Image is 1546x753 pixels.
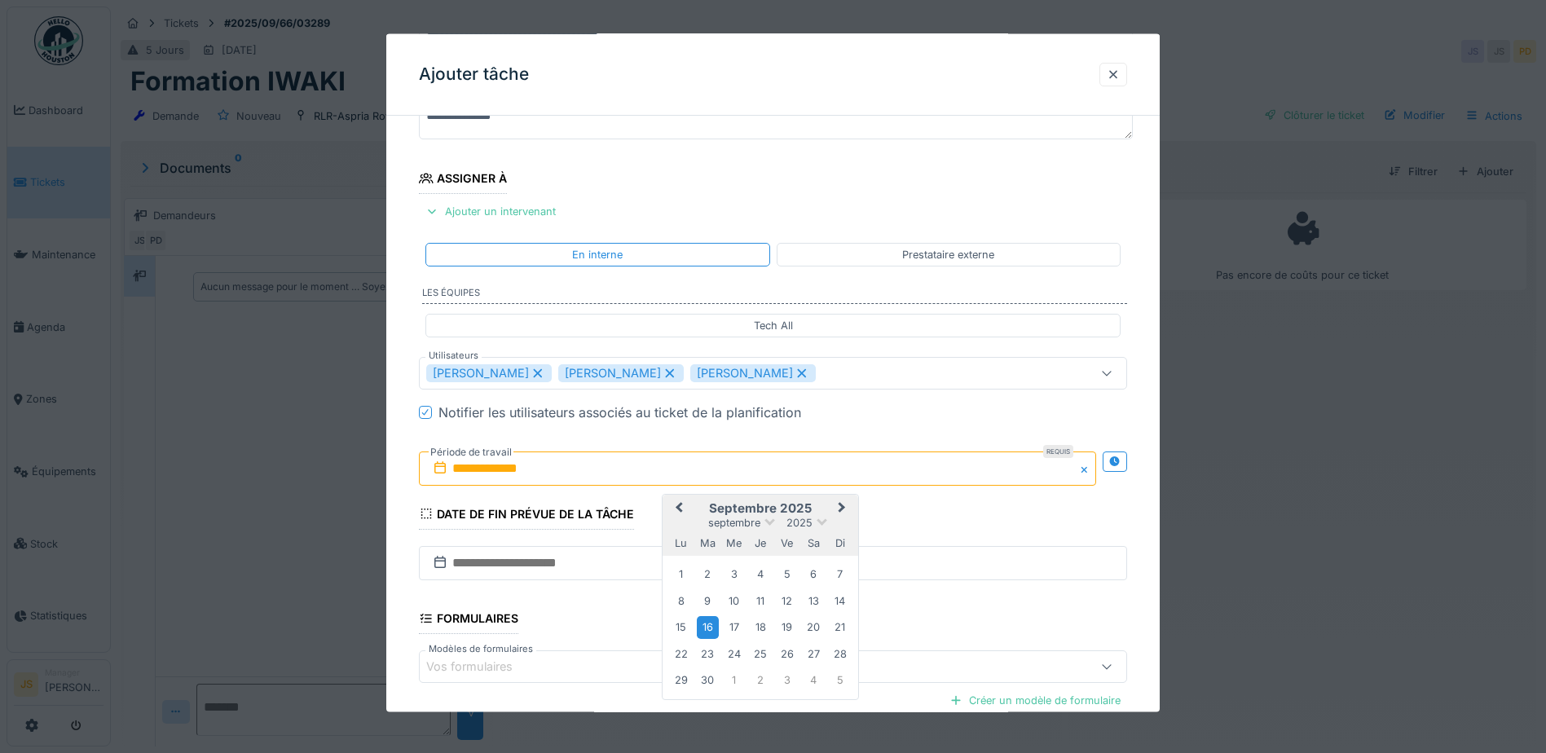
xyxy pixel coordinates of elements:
[776,531,798,553] div: vendredi
[708,516,760,528] span: septembre
[438,402,801,421] div: Notifier les utilisateurs associés au ticket de la planification
[697,616,719,638] div: Choose mardi 16 septembre 2025
[668,561,853,693] div: Month septembre, 2025
[829,589,851,611] div: Choose dimanche 14 septembre 2025
[664,495,690,522] button: Previous Month
[723,563,745,585] div: Choose mercredi 3 septembre 2025
[750,589,772,611] div: Choose jeudi 11 septembre 2025
[670,616,692,638] div: Choose lundi 15 septembre 2025
[1043,444,1073,457] div: Requis
[697,589,719,611] div: Choose mardi 9 septembre 2025
[422,285,1127,303] label: Les équipes
[776,563,798,585] div: Choose vendredi 5 septembre 2025
[829,642,851,664] div: Choose dimanche 28 septembre 2025
[426,363,552,381] div: [PERSON_NAME]
[803,669,825,691] div: Choose samedi 4 octobre 2025
[829,531,851,553] div: dimanche
[803,589,825,611] div: Choose samedi 13 septembre 2025
[419,605,518,633] div: Formulaires
[723,616,745,638] div: Choose mercredi 17 septembre 2025
[803,531,825,553] div: samedi
[572,246,623,262] div: En interne
[670,642,692,664] div: Choose lundi 22 septembre 2025
[723,531,745,553] div: mercredi
[670,563,692,585] div: Choose lundi 1 septembre 2025
[663,500,858,515] h2: septembre 2025
[426,658,535,676] div: Vos formulaires
[425,348,482,362] label: Utilisateurs
[776,589,798,611] div: Choose vendredi 12 septembre 2025
[419,200,562,222] div: Ajouter un intervenant
[776,616,798,638] div: Choose vendredi 19 septembre 2025
[830,495,857,522] button: Next Month
[425,642,536,656] label: Modèles de formulaires
[829,669,851,691] div: Choose dimanche 5 octobre 2025
[754,317,793,332] div: Tech All
[697,642,719,664] div: Choose mardi 23 septembre 2025
[786,516,813,528] span: 2025
[750,531,772,553] div: jeudi
[902,246,994,262] div: Prestataire externe
[943,689,1127,711] div: Créer un modèle de formulaire
[723,589,745,611] div: Choose mercredi 10 septembre 2025
[750,642,772,664] div: Choose jeudi 25 septembre 2025
[750,669,772,691] div: Choose jeudi 2 octobre 2025
[803,642,825,664] div: Choose samedi 27 septembre 2025
[803,563,825,585] div: Choose samedi 6 septembre 2025
[558,363,684,381] div: [PERSON_NAME]
[670,589,692,611] div: Choose lundi 8 septembre 2025
[803,616,825,638] div: Choose samedi 20 septembre 2025
[697,563,719,585] div: Choose mardi 2 septembre 2025
[419,166,507,194] div: Assigner à
[419,501,634,529] div: Date de fin prévue de la tâche
[419,64,529,85] h3: Ajouter tâche
[750,616,772,638] div: Choose jeudi 18 septembre 2025
[1078,451,1096,485] button: Close
[776,642,798,664] div: Choose vendredi 26 septembre 2025
[670,669,692,691] div: Choose lundi 29 septembre 2025
[697,531,719,553] div: mardi
[429,443,513,460] label: Période de travail
[829,616,851,638] div: Choose dimanche 21 septembre 2025
[690,363,816,381] div: [PERSON_NAME]
[750,563,772,585] div: Choose jeudi 4 septembre 2025
[829,563,851,585] div: Choose dimanche 7 septembre 2025
[776,669,798,691] div: Choose vendredi 3 octobre 2025
[670,531,692,553] div: lundi
[723,669,745,691] div: Choose mercredi 1 octobre 2025
[697,669,719,691] div: Choose mardi 30 septembre 2025
[723,642,745,664] div: Choose mercredi 24 septembre 2025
